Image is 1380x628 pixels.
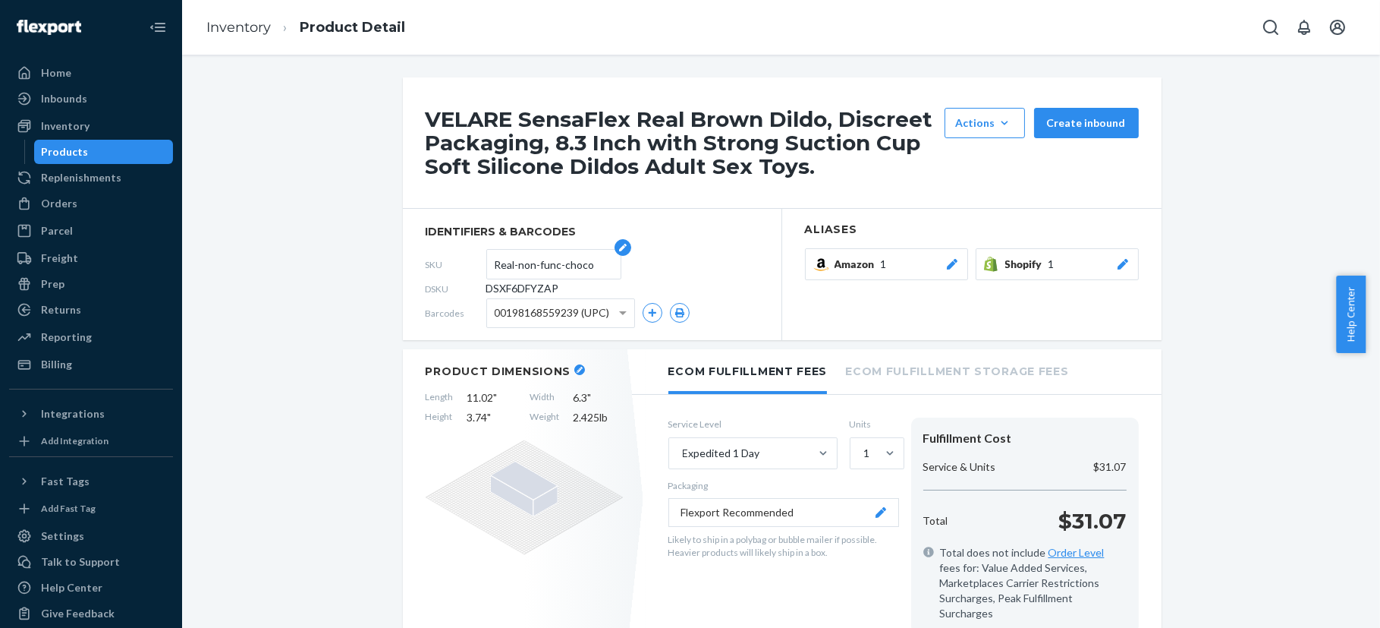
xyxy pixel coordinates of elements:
[530,390,560,406] span: Width
[1034,108,1139,138] button: Create inbound
[1059,506,1127,536] p: $31.07
[426,364,571,378] h2: Product Dimensions
[41,580,102,595] div: Help Center
[426,410,454,425] span: Height
[426,108,937,178] h1: VELARE SensaFlex Real Brown Dildo, Discreet Packaging, 8.3 Inch with Strong Suction Cup Soft Sili...
[41,406,105,421] div: Integrations
[1336,276,1366,353] button: Help Center
[1322,12,1353,43] button: Open account menu
[206,19,271,36] a: Inventory
[923,430,1127,447] div: Fulfillment Cost
[850,418,899,431] label: Units
[426,390,454,406] span: Length
[9,325,173,349] a: Reporting
[9,550,173,574] a: Talk to Support
[494,391,498,404] span: "
[9,272,173,296] a: Prep
[41,554,120,570] div: Talk to Support
[9,219,173,243] a: Parcel
[41,65,71,80] div: Home
[945,108,1025,138] button: Actions
[426,282,486,295] span: DSKU
[9,114,173,138] a: Inventory
[1048,546,1105,559] a: Order Level
[923,513,948,529] p: Total
[668,479,899,492] p: Packaging
[9,601,173,626] button: Give Feedback
[41,118,90,134] div: Inventory
[1256,12,1286,43] button: Open Search Box
[668,349,828,394] li: Ecom Fulfillment Fees
[9,500,173,518] a: Add Fast Tag
[426,258,486,271] span: SKU
[668,418,838,431] label: Service Level
[143,12,173,43] button: Close Navigation
[41,434,108,447] div: Add Integration
[1289,12,1319,43] button: Open notifications
[976,248,1139,280] button: Shopify1
[34,140,174,164] a: Products
[41,330,92,345] div: Reporting
[668,533,899,559] p: Likely to ship in a polybag or bubble mailer if possible. Heavier products will likely ship in a ...
[9,191,173,216] a: Orders
[9,432,173,450] a: Add Integration
[426,224,759,239] span: identifiers & barcodes
[923,459,996,475] p: Service & Units
[9,87,173,111] a: Inbounds
[9,402,173,426] button: Integrations
[41,170,121,185] div: Replenishments
[681,446,683,461] input: Expedited 1 Day
[9,352,173,377] a: Billing
[940,545,1127,621] span: Total does not include fees for: Value Added Services, Marketplaces Carrier Restrictions Surcharg...
[41,357,72,372] div: Billing
[845,349,1068,391] li: Ecom Fulfillment Storage Fees
[495,300,610,326] span: 00198168559239 (UPC)
[41,251,78,266] div: Freight
[863,446,864,461] input: 1
[805,224,1139,235] h2: Aliases
[41,302,81,317] div: Returns
[9,298,173,322] a: Returns
[41,529,84,544] div: Settings
[574,390,623,406] span: 6.3
[9,246,173,270] a: Freight
[41,606,115,621] div: Give Feedback
[1005,257,1048,272] span: Shopify
[41,196,77,211] div: Orders
[864,446,870,461] div: 1
[683,446,760,461] div: Expedited 1 Day
[9,524,173,548] a: Settings
[956,115,1014,131] div: Actions
[194,5,417,50] ol: breadcrumbs
[530,410,560,425] span: Weight
[1048,257,1055,272] span: 1
[9,166,173,190] a: Replenishments
[300,19,405,36] a: Product Detail
[486,281,559,296] span: DSXF6DFYZAP
[41,91,87,106] div: Inbounds
[42,144,89,159] div: Products
[574,410,623,425] span: 2.425 lb
[9,576,173,600] a: Help Center
[467,410,517,425] span: 3.74
[835,257,881,272] span: Amazon
[668,498,899,527] button: Flexport Recommended
[426,307,486,320] span: Barcodes
[805,248,968,280] button: Amazon1
[588,391,592,404] span: "
[41,276,64,292] div: Prep
[467,390,517,406] span: 11.02
[9,61,173,85] a: Home
[881,257,887,272] span: 1
[41,223,73,238] div: Parcel
[41,474,90,489] div: Fast Tags
[41,502,96,515] div: Add Fast Tag
[9,469,173,494] button: Fast Tags
[488,411,492,424] span: "
[17,20,81,35] img: Flexport logo
[1094,459,1127,475] p: $31.07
